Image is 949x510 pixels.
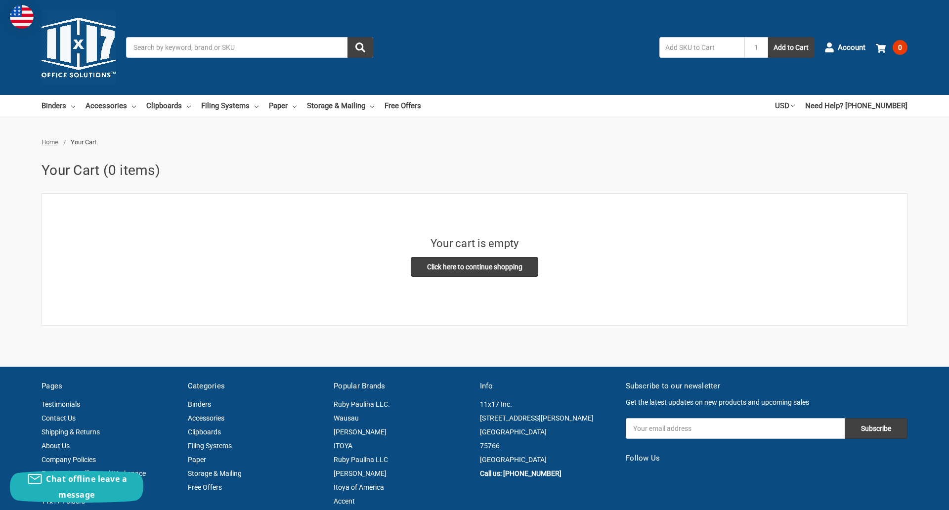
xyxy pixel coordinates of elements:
[411,257,539,277] a: Click here to continue shopping
[334,414,359,422] a: Wausau
[626,453,907,464] h5: Follow Us
[334,442,352,450] a: ITOYA
[188,414,224,422] a: Accessories
[659,37,744,58] input: Add SKU to Cart
[42,497,85,505] a: 11x17 Folders
[188,428,221,436] a: Clipboards
[10,5,34,29] img: duty and tax information for United States
[42,10,116,85] img: 11x17.com
[42,414,76,422] a: Contact Us
[188,400,211,408] a: Binders
[334,497,355,505] a: Accent
[876,35,907,60] a: 0
[480,381,616,392] h5: Info
[334,381,470,392] h5: Popular Brands
[431,235,519,252] h3: Your cart is empty
[188,469,242,477] a: Storage & Mailing
[893,40,907,55] span: 0
[768,37,814,58] button: Add to Cart
[42,400,80,408] a: Testimonials
[626,418,845,439] input: Your email address
[334,428,387,436] a: [PERSON_NAME]
[146,95,191,117] a: Clipboards
[42,138,58,146] a: Home
[42,381,177,392] h5: Pages
[188,456,206,464] a: Paper
[626,397,907,408] p: Get the latest updates on new products and upcoming sales
[805,95,907,117] a: Need Help? [PHONE_NUMBER]
[269,95,297,117] a: Paper
[42,456,96,464] a: Company Policies
[42,160,907,181] h1: Your Cart (0 items)
[10,471,143,503] button: Chat offline leave a message
[46,473,127,500] span: Chat offline leave a message
[126,37,373,58] input: Search by keyword, brand or SKU
[845,418,907,439] input: Subscribe
[86,95,136,117] a: Accessories
[480,469,561,477] a: Call us: [PHONE_NUMBER]
[42,428,100,436] a: Shipping & Returns
[188,442,232,450] a: Filing Systems
[775,95,795,117] a: USD
[334,400,390,408] a: Ruby Paulina LLC.
[838,42,865,53] span: Account
[201,95,259,117] a: Filing Systems
[71,138,96,146] span: Your Cart
[42,442,70,450] a: About Us
[480,397,616,467] address: 11x17 Inc. [STREET_ADDRESS][PERSON_NAME] [GEOGRAPHIC_DATA] 75766 [GEOGRAPHIC_DATA]
[385,95,421,117] a: Free Offers
[188,483,222,491] a: Free Offers
[42,95,75,117] a: Binders
[334,456,388,464] a: Ruby Paulina LLC
[824,35,865,60] a: Account
[334,469,387,477] a: [PERSON_NAME]
[626,381,907,392] h5: Subscribe to our newsletter
[334,483,384,491] a: Itoya of America
[307,95,374,117] a: Storage & Mailing
[188,381,324,392] h5: Categories
[867,483,949,510] iframe: Google Customer Reviews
